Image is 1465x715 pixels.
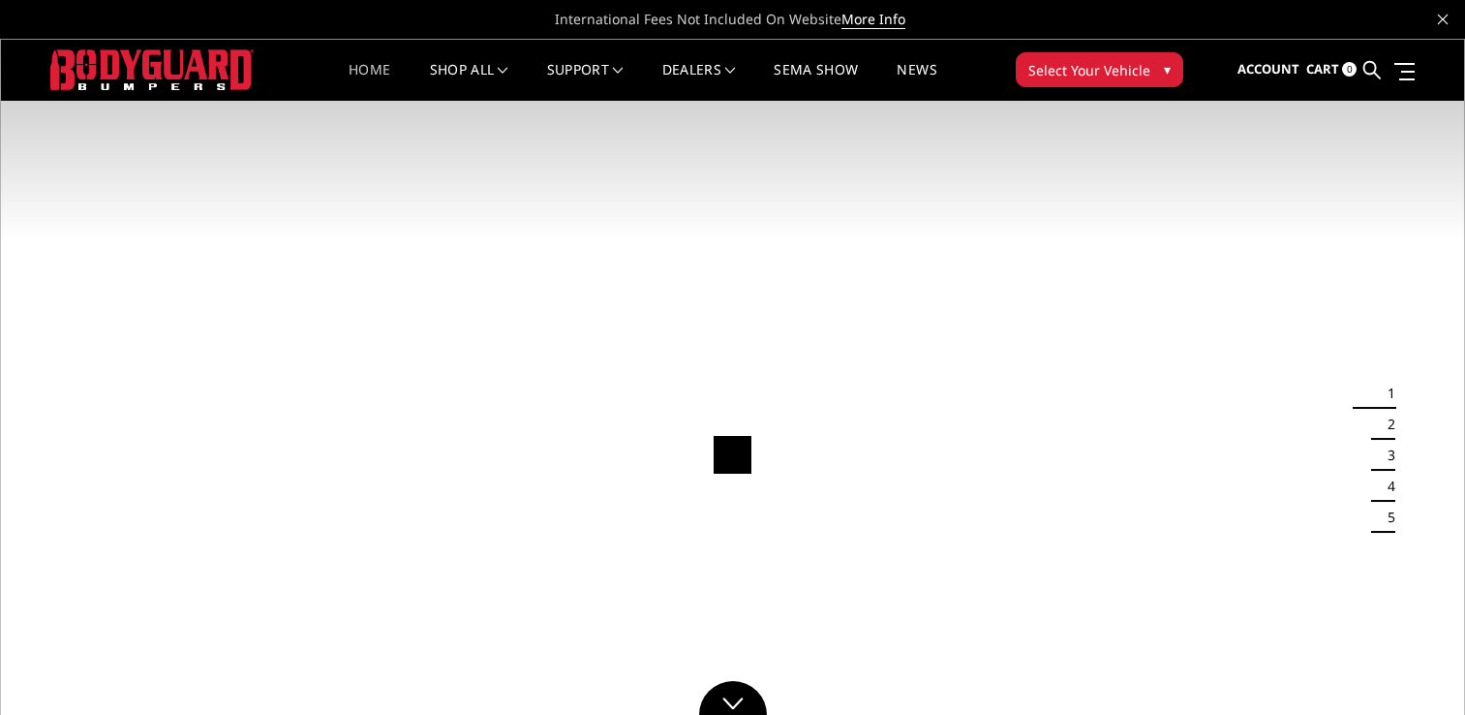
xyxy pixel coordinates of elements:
[1306,44,1357,96] a: Cart 0
[1342,62,1357,77] span: 0
[1376,440,1395,471] button: 3 of 5
[547,63,624,101] a: Support
[1016,52,1183,87] button: Select Your Vehicle
[897,63,936,101] a: News
[50,49,254,89] img: BODYGUARD BUMPERS
[1237,60,1299,78] span: Account
[1237,44,1299,96] a: Account
[662,63,736,101] a: Dealers
[1306,60,1339,78] span: Cart
[349,63,390,101] a: Home
[1376,502,1395,533] button: 5 of 5
[430,63,508,101] a: shop all
[1376,409,1395,440] button: 2 of 5
[841,10,905,29] a: More Info
[1164,59,1171,79] span: ▾
[1376,471,1395,502] button: 4 of 5
[699,681,767,715] a: Click to Down
[774,63,858,101] a: SEMA Show
[1376,378,1395,409] button: 1 of 5
[1028,60,1150,80] span: Select Your Vehicle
